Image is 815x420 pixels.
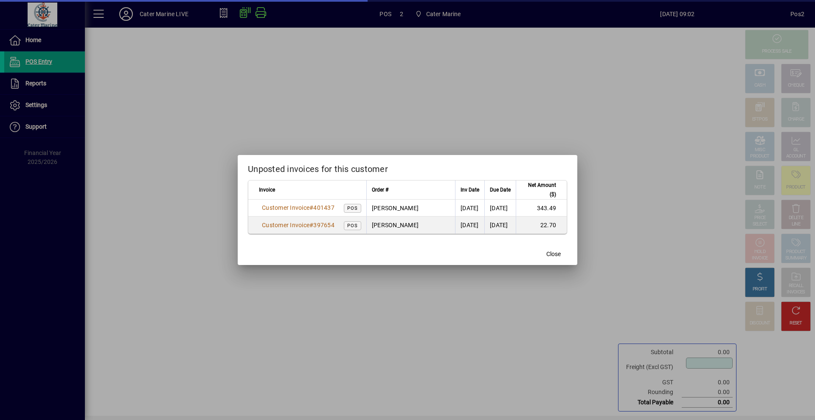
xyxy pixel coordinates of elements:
[546,250,561,259] span: Close
[540,246,567,262] button: Close
[484,217,516,234] td: [DATE]
[309,222,313,228] span: #
[516,200,567,217] td: 343.49
[455,217,484,234] td: [DATE]
[372,205,419,211] span: [PERSON_NAME]
[259,220,337,230] a: Customer Invoice#397654
[461,185,479,194] span: Inv Date
[347,206,358,211] span: POS
[516,217,567,234] td: 22.70
[309,204,313,211] span: #
[262,222,309,228] span: Customer Invoice
[347,223,358,228] span: POS
[313,204,334,211] span: 401437
[372,185,388,194] span: Order #
[313,222,334,228] span: 397654
[484,200,516,217] td: [DATE]
[238,155,577,180] h2: Unposted invoices for this customer
[455,200,484,217] td: [DATE]
[262,204,309,211] span: Customer Invoice
[521,180,556,199] span: Net Amount ($)
[259,185,275,194] span: Invoice
[259,203,337,212] a: Customer Invoice#401437
[372,222,419,228] span: [PERSON_NAME]
[490,185,511,194] span: Due Date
